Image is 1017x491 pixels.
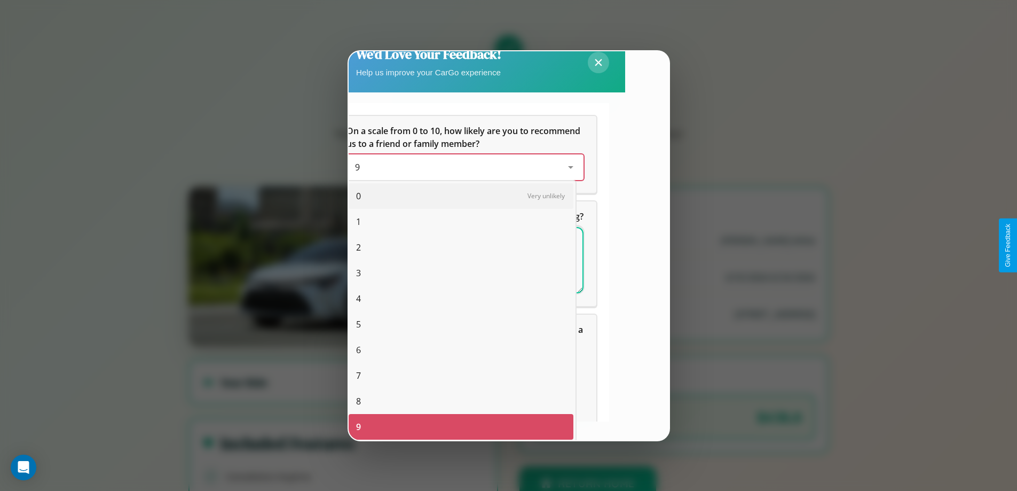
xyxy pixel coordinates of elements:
span: 3 [356,267,361,279]
span: What can we do to make your experience more satisfying? [346,211,584,222]
span: 2 [356,241,361,254]
h5: On a scale from 0 to 10, how likely are you to recommend us to a friend or family member? [346,124,584,150]
span: Very unlikely [527,191,565,200]
span: Which of the following features do you value the most in a vehicle? [346,324,585,348]
p: Help us improve your CarGo experience [356,65,501,80]
div: 2 [349,235,573,260]
div: 8 [349,388,573,414]
div: 6 [349,337,573,363]
div: 7 [349,363,573,388]
div: On a scale from 0 to 10, how likely are you to recommend us to a friend or family member? [334,116,596,193]
div: 10 [349,440,573,465]
div: Open Intercom Messenger [11,455,36,480]
div: 3 [349,260,573,286]
span: 4 [356,292,361,305]
div: 9 [349,414,573,440]
h2: We'd Love Your Feedback! [356,45,501,63]
div: On a scale from 0 to 10, how likely are you to recommend us to a friend or family member? [346,154,584,180]
span: 5 [356,318,361,331]
div: 1 [349,209,573,235]
span: 6 [356,344,361,356]
div: 4 [349,286,573,311]
div: 0 [349,183,573,209]
span: 1 [356,215,361,228]
div: 5 [349,311,573,337]
span: On a scale from 0 to 10, how likely are you to recommend us to a friend or family member? [346,125,582,150]
span: 9 [356,420,361,433]
span: 0 [356,190,361,202]
span: 9 [355,161,360,173]
span: 7 [356,369,361,382]
span: 8 [356,395,361,408]
div: Give Feedback [1004,224,1012,267]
